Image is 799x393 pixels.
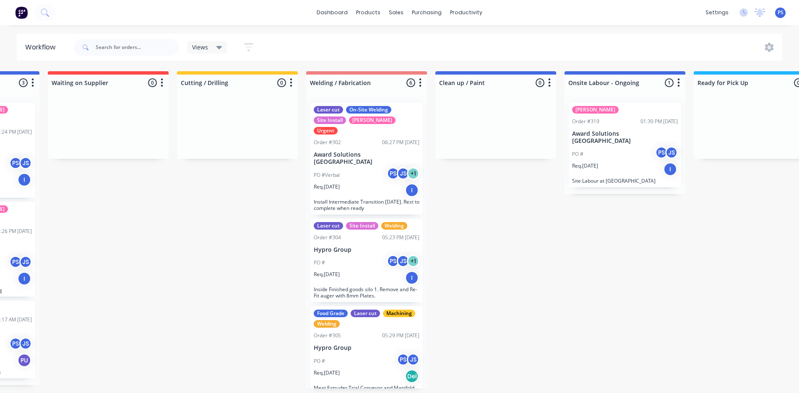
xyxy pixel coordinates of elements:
[346,222,378,230] div: Site Install
[778,9,783,16] span: PS
[381,222,407,230] div: Welding
[397,353,409,366] div: PS
[383,310,415,317] div: Machining
[572,178,678,184] p: Site Labour at [GEOGRAPHIC_DATA]
[314,171,340,179] p: PO #Verbal
[572,150,583,158] p: PO #
[19,337,32,350] div: JS
[352,6,385,19] div: products
[314,151,419,165] p: Award Solutions [GEOGRAPHIC_DATA]
[18,173,31,186] div: I
[314,259,325,266] p: PO #
[19,256,32,268] div: JS
[19,157,32,169] div: JS
[314,106,343,114] div: Laser cut
[387,255,399,267] div: PS
[382,332,419,339] div: 05:29 PM [DATE]
[312,6,352,19] a: dashboard
[314,271,340,278] p: Req. [DATE]
[385,6,408,19] div: sales
[314,320,340,328] div: Welding
[96,39,179,56] input: Search for orders...
[314,246,419,253] p: Hypro Group
[382,234,419,241] div: 05:23 PM [DATE]
[349,116,396,124] div: [PERSON_NAME]
[25,42,60,52] div: Workflow
[18,354,31,367] div: PU
[405,271,419,284] div: I
[387,167,399,180] div: PS
[314,127,338,134] div: Urgent
[310,219,423,303] div: Laser cutSite InstallWeldingOrder #30405:23 PM [DATE]Hypro GroupPO #PSJS+1Req.[DATE]IInside Finis...
[314,385,419,391] p: Meat Extruder Trial Conveyor and Manifold
[665,146,678,159] div: JS
[664,163,677,176] div: I
[310,103,423,215] div: Laser cutOn-Site WeldingSite Install[PERSON_NAME]UrgentOrder #30206:27 PM [DATE]Award Solutions [...
[314,369,340,377] p: Req. [DATE]
[314,332,341,339] div: Order #305
[407,255,419,267] div: + 1
[314,310,348,317] div: Food Grade
[408,6,446,19] div: purchasing
[314,116,346,124] div: Site Install
[397,255,409,267] div: JS
[351,310,380,317] div: Laser cut
[572,118,599,125] div: Order #319
[314,357,325,365] p: PO #
[405,370,419,383] div: Del
[701,6,733,19] div: settings
[15,6,28,19] img: Factory
[9,256,22,268] div: PS
[382,139,419,146] div: 06:27 PM [DATE]
[407,167,419,180] div: + 1
[314,222,343,230] div: Laser cut
[572,162,598,170] p: Req. [DATE]
[346,106,391,114] div: On-Site Welding
[314,199,419,211] p: Install Intermediate Transition [DATE]. Rest to complete when ready
[9,157,22,169] div: PS
[9,337,22,350] div: PS
[640,118,678,125] div: 01:30 PM [DATE]
[407,353,419,366] div: JS
[314,286,419,299] p: Inside Finished goods silo 1. Remove and Re-Fit auger with 8mm Plates.
[18,272,31,285] div: I
[314,183,340,191] p: Req. [DATE]
[192,43,208,52] span: Views
[405,184,419,197] div: I
[655,146,668,159] div: PS
[314,234,341,241] div: Order #304
[572,106,619,114] div: [PERSON_NAME]
[314,139,341,146] div: Order #302
[314,344,419,352] p: Hypro Group
[397,167,409,180] div: JS
[569,103,681,187] div: [PERSON_NAME]Order #31901:30 PM [DATE]Award Solutions [GEOGRAPHIC_DATA]PO #PSJSReq.[DATE]ISite La...
[572,130,678,145] p: Award Solutions [GEOGRAPHIC_DATA]
[446,6,487,19] div: productivity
